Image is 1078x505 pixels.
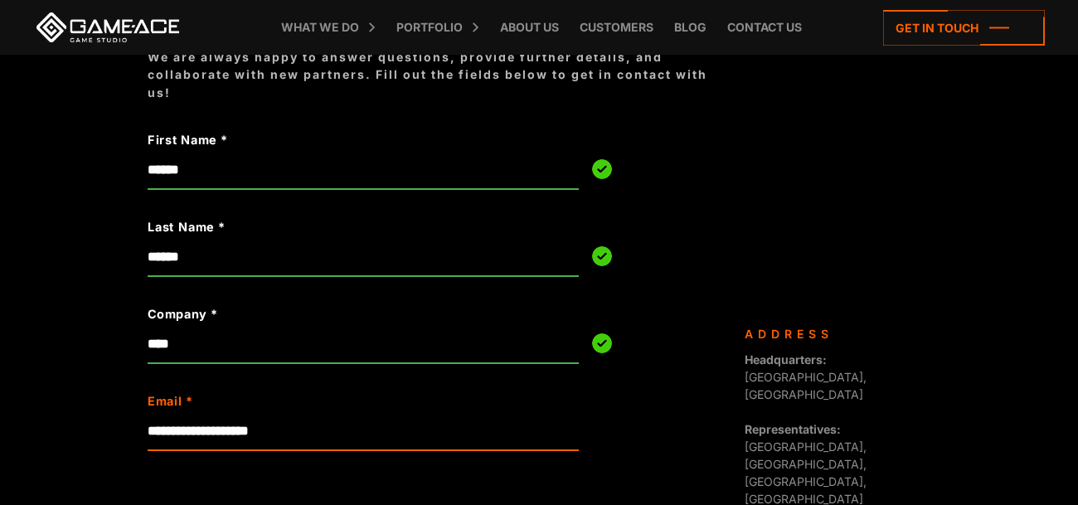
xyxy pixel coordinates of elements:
label: Email * [148,392,493,410]
strong: Headquarters: [745,352,827,367]
label: First Name * [148,131,493,149]
label: Company * [148,305,493,323]
div: We are always happy to answer questions, provide further details, and collaborate with new partne... [148,48,728,101]
div: Address [745,325,919,342]
a: Get in touch [883,10,1045,46]
strong: Representatives: [745,422,841,436]
span: [GEOGRAPHIC_DATA], [GEOGRAPHIC_DATA] [745,352,867,401]
label: Last Name * [148,218,493,236]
